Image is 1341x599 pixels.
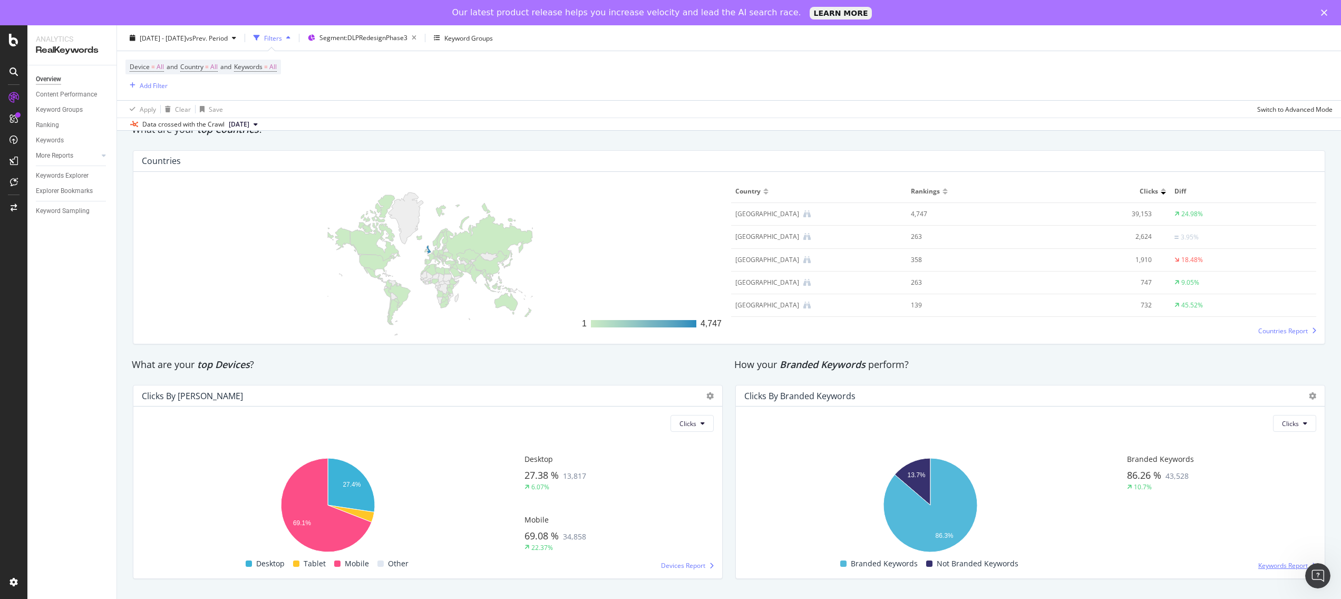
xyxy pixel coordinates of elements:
[1134,482,1152,491] div: 10.7%
[140,104,156,113] div: Apply
[810,7,872,20] a: LEARN MORE
[36,170,109,181] a: Keywords Explorer
[735,187,761,196] span: Country
[345,557,369,570] span: Mobile
[524,529,559,542] span: 69.08 %
[911,232,1008,241] div: 263
[151,62,155,71] span: =
[293,519,311,526] text: 69.1%
[36,206,90,217] div: Keyword Sampling
[1181,255,1203,265] div: 18.48%
[157,60,164,74] span: All
[1181,233,1199,242] div: 3.95%
[1282,419,1299,428] span: Clicks
[524,469,559,481] span: 27.38 %
[735,301,799,310] div: Italy
[1174,236,1179,239] img: Equal
[180,62,203,71] span: Country
[1181,209,1203,219] div: 24.98%
[1028,209,1152,219] div: 39,153
[36,44,108,56] div: RealKeywords
[125,79,168,92] button: Add Filter
[209,104,223,113] div: Save
[36,206,109,217] a: Keyword Sampling
[256,557,285,570] span: Desktop
[452,7,801,18] div: Our latest product release helps you increase velocity and lead the AI search race.
[1127,454,1194,464] span: Branded Keywords
[132,358,724,372] div: What are your ?
[911,278,1008,287] div: 263
[142,120,225,129] div: Data crossed with the Crawl
[140,81,168,90] div: Add Filter
[264,62,268,71] span: =
[36,74,61,85] div: Overview
[735,232,799,241] div: Ireland
[36,170,89,181] div: Keywords Explorer
[196,101,223,118] button: Save
[269,60,277,74] span: All
[304,557,326,570] span: Tablet
[780,358,866,371] span: Branded Keywords
[735,278,799,287] div: United States of America
[186,33,228,42] span: vs Prev. Period
[36,150,73,161] div: More Reports
[735,255,799,265] div: Germany
[36,89,97,100] div: Content Performance
[343,481,361,488] text: 27.4%
[197,358,250,371] span: top Devices
[524,515,549,525] span: Mobile
[734,358,1326,372] div: How your perform?
[388,557,409,570] span: Other
[36,34,108,44] div: Analytics
[1028,232,1152,241] div: 2,624
[1258,561,1316,570] a: Keywords Report
[140,33,186,42] span: [DATE] - [DATE]
[130,62,150,71] span: Device
[36,74,109,85] a: Overview
[234,62,263,71] span: Keywords
[210,60,218,74] span: All
[1127,469,1161,481] span: 86.26 %
[911,255,1008,265] div: 358
[524,454,553,464] span: Desktop
[36,120,109,131] a: Ranking
[911,209,1008,219] div: 4,747
[1305,563,1330,588] iframe: Intercom live chat
[1258,326,1308,335] span: Countries Report
[264,33,282,42] div: Filters
[1028,301,1152,310] div: 732
[1273,415,1316,432] button: Clicks
[1257,104,1333,113] div: Switch to Advanced Mode
[1321,9,1332,16] div: Close
[661,561,705,570] span: Devices Report
[531,543,553,552] div: 22.37%
[36,186,109,197] a: Explorer Bookmarks
[1181,301,1203,310] div: 45.52%
[1253,101,1333,118] button: Switch to Advanced Mode
[142,391,243,401] div: Clicks by [PERSON_NAME]
[582,317,587,330] div: 1
[304,30,421,46] button: Segment:DLPRedesignPhase3
[937,557,1018,570] span: Not Branded Keywords
[661,561,714,570] a: Devices Report
[1258,561,1308,570] span: Keywords Report
[205,62,209,71] span: =
[36,120,59,131] div: Ranking
[36,104,109,115] a: Keyword Groups
[935,532,953,539] text: 86.3%
[911,187,940,196] span: Rankings
[36,104,83,115] div: Keyword Groups
[1140,187,1158,196] span: Clicks
[908,471,926,478] text: 13.7%
[679,419,696,428] span: Clicks
[563,532,586,542] span: 34,858
[36,135,64,146] div: Keywords
[670,415,714,432] button: Clicks
[175,104,191,113] div: Clear
[142,156,181,166] div: Countries
[36,150,99,161] a: More Reports
[161,101,191,118] button: Clear
[125,30,240,46] button: [DATE] - [DATE]vsPrev. Period
[444,33,493,42] div: Keyword Groups
[744,452,1117,557] svg: A chart.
